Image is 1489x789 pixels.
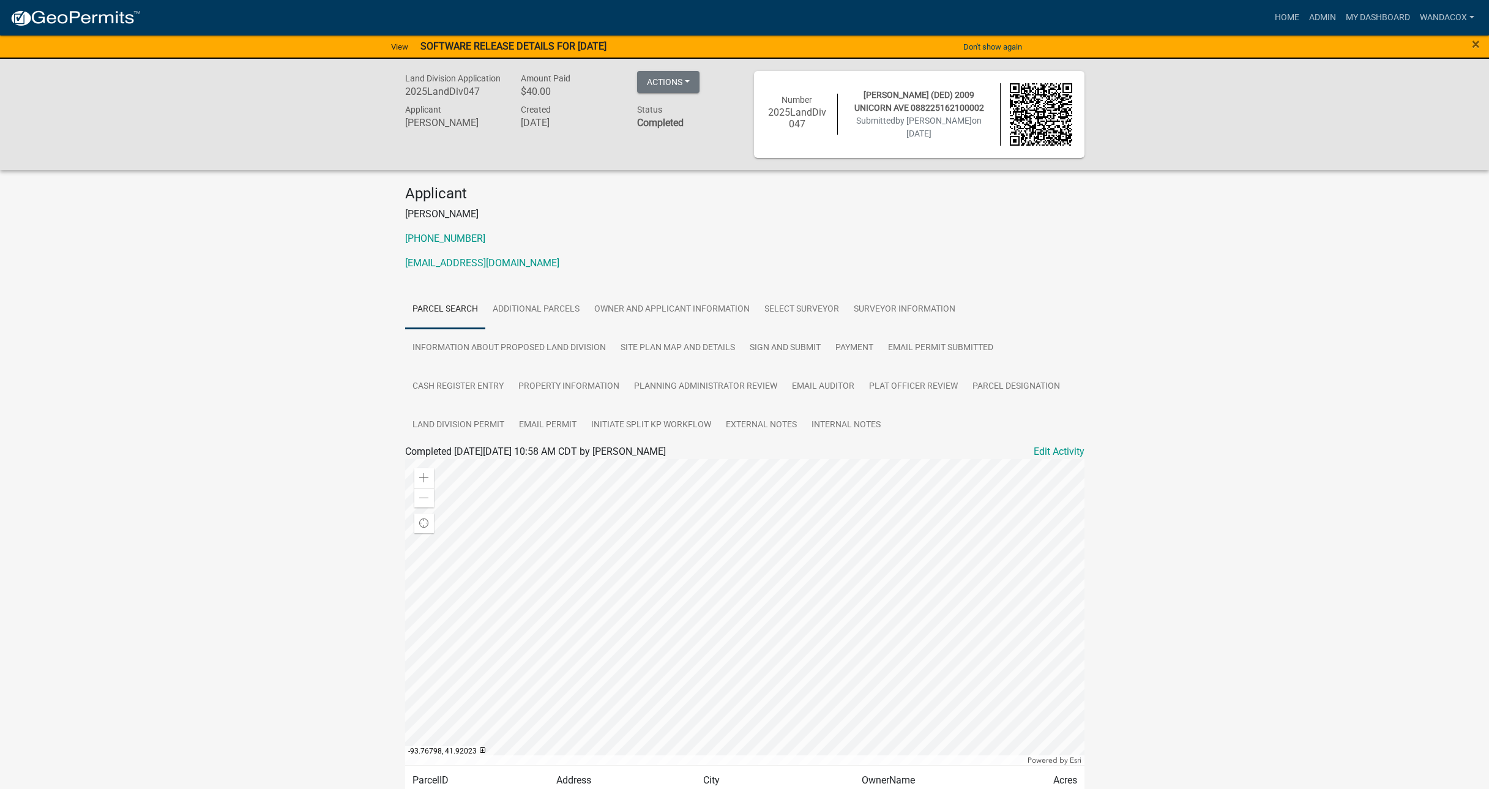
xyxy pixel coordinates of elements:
[1304,6,1341,29] a: Admin
[405,86,503,97] h6: 2025LandDiv047
[521,117,619,129] h6: [DATE]
[405,185,1084,203] h4: Applicant
[637,105,662,114] span: Status
[1472,37,1480,51] button: Close
[854,90,984,113] span: [PERSON_NAME] (DED) 2009 UNICORN AVE 088225162100002
[1034,444,1084,459] a: Edit Activity
[420,40,606,52] strong: SOFTWARE RELEASE DETAILS FOR [DATE]
[405,329,613,368] a: Information about proposed land division
[627,367,785,406] a: Planning Administrator Review
[613,329,742,368] a: Site Plan Map and Details
[1070,756,1081,765] a: Esri
[405,73,501,83] span: Land Division Application
[1024,755,1084,765] div: Powered by
[405,367,511,406] a: Cash Register Entry
[828,329,881,368] a: Payment
[405,233,485,244] a: [PHONE_NUMBER]
[862,367,965,406] a: Plat Officer Review
[511,367,627,406] a: Property Information
[895,116,972,125] span: by [PERSON_NAME]
[405,117,503,129] h6: [PERSON_NAME]
[718,406,804,445] a: External Notes
[521,73,570,83] span: Amount Paid
[856,116,982,138] span: Submitted on [DATE]
[1472,36,1480,53] span: ×
[1270,6,1304,29] a: Home
[405,446,666,457] span: Completed [DATE][DATE] 10:58 AM CDT by [PERSON_NAME]
[405,290,485,329] a: Parcel search
[414,488,434,507] div: Zoom out
[757,290,846,329] a: Select Surveyor
[414,468,434,488] div: Zoom in
[584,406,718,445] a: Initiate Split KP Workflow
[1415,6,1479,29] a: WandaCox
[405,207,1084,222] p: [PERSON_NAME]
[405,406,512,445] a: Land Division Permit
[782,95,812,105] span: Number
[485,290,587,329] a: Additional Parcels
[405,105,441,114] span: Applicant
[958,37,1027,57] button: Don't show again
[804,406,888,445] a: Internal Notes
[386,37,413,57] a: View
[637,71,700,93] button: Actions
[405,257,559,269] a: [EMAIL_ADDRESS][DOMAIN_NAME]
[766,107,829,130] h6: 2025LandDiv047
[414,514,434,533] div: Find my location
[881,329,1001,368] a: Email permit submitted
[742,329,828,368] a: Sign and Submit
[587,290,757,329] a: Owner and Applicant Information
[521,86,619,97] h6: $40.00
[1010,83,1072,146] img: QR code
[521,105,551,114] span: Created
[965,367,1067,406] a: Parcel Designation
[1341,6,1415,29] a: My Dashboard
[637,117,684,129] strong: Completed
[785,367,862,406] a: Email Auditor
[846,290,963,329] a: Surveyor Information
[512,406,584,445] a: Email Permit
